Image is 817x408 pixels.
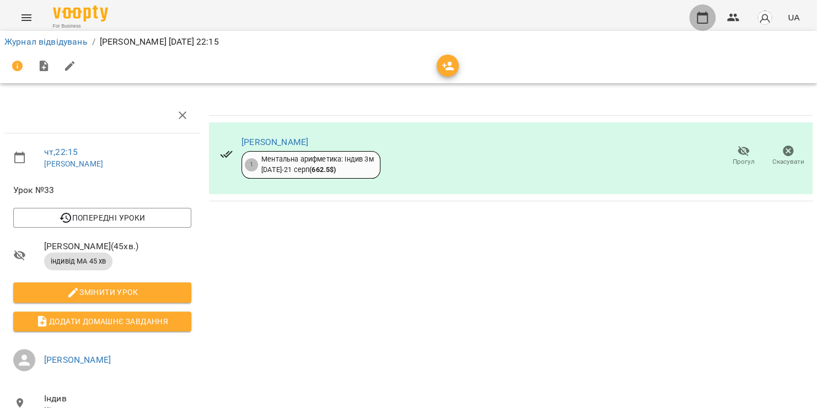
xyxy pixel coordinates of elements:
p: [PERSON_NAME] [DATE] 22:15 [100,35,219,49]
button: Попередні уроки [13,208,191,228]
span: For Business [53,23,108,30]
img: avatar_s.png [757,10,772,25]
button: Прогул [721,141,766,171]
button: Змінити урок [13,282,191,302]
a: [PERSON_NAME] [44,159,103,168]
img: Voopty Logo [53,6,108,22]
span: Урок №33 [13,184,191,197]
span: Попередні уроки [22,211,182,224]
a: Журнал відвідувань [4,36,88,47]
span: Змінити урок [22,286,182,299]
span: індивід МА 45 хв [44,256,112,266]
span: Індив [44,392,191,405]
span: UA [788,12,799,23]
span: Прогул [733,157,755,167]
span: Скасувати [772,157,804,167]
a: [PERSON_NAME] [44,355,111,365]
nav: breadcrumb [4,35,813,49]
span: [PERSON_NAME] ( 45 хв. ) [44,240,191,253]
a: [PERSON_NAME] [241,137,308,147]
li: / [92,35,95,49]
button: Скасувати [766,141,810,171]
a: чт , 22:15 [44,147,78,157]
button: UA [783,7,804,28]
button: Menu [13,4,40,31]
div: Ментальна арифметика: Індив 3м [DATE] - 21 серп [261,154,373,175]
div: 1 [245,158,258,171]
span: Додати домашнє завдання [22,315,182,328]
button: Додати домашнє завдання [13,312,191,331]
b: ( 662.5 $ ) [309,165,336,174]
